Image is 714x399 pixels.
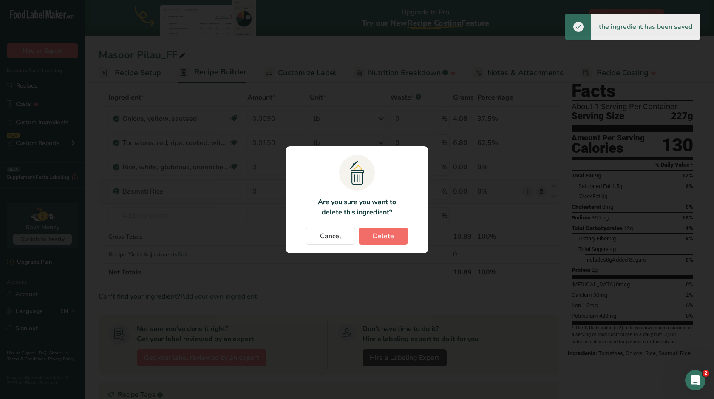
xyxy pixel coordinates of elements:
p: Are you sure you want to delete this ingredient? [313,197,401,217]
button: Delete [359,228,408,245]
div: the ingredient has been saved [591,14,700,40]
span: Delete [373,231,394,241]
span: 2 [703,370,709,377]
iframe: Intercom live chat [685,370,705,390]
button: Cancel [306,228,355,245]
span: Cancel [320,231,341,241]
